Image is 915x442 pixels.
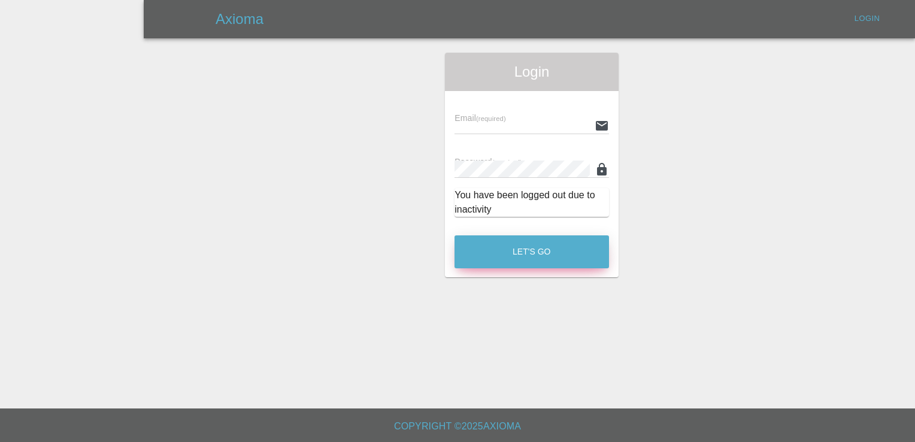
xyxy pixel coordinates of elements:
span: Email [455,113,505,123]
h5: Axioma [216,10,263,29]
small: (required) [476,115,506,122]
span: Password [455,157,522,166]
span: Login [455,62,609,81]
button: Let's Go [455,235,609,268]
h6: Copyright © 2025 Axioma [10,418,905,435]
a: Login [848,10,886,28]
div: You have been logged out due to inactivity [455,188,609,217]
small: (required) [492,159,522,166]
